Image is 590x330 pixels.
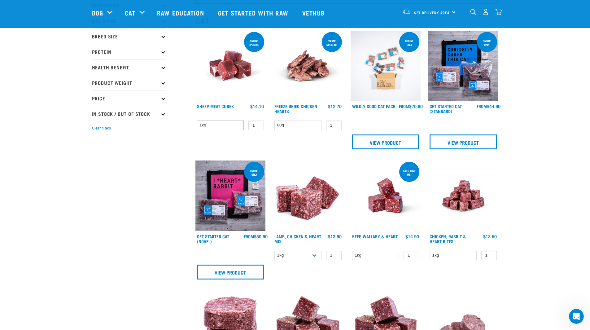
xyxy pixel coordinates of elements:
[399,105,409,107] span: FROM
[195,31,266,101] img: Sheep Meat
[151,0,212,25] a: Raw Education
[351,31,421,101] img: Cat 0 2sec
[481,251,497,260] input: 1
[125,8,135,17] a: Cat
[430,134,497,149] a: View Product
[428,31,498,101] img: Assortment Of Raw Essential Products For Cats Including, Blue And Black Tote Bag With "Curiosity ...
[244,166,264,179] div: online only
[495,9,502,15] img: home-icon@2x.png
[352,105,396,107] a: Wildly Good Cat Pack
[273,31,343,101] img: FD Chicken Hearts
[430,105,462,112] a: Get Started Cat (Standard)
[197,265,264,279] a: View Product
[399,166,419,179] div: Cats love me!
[92,106,166,121] p: In Stock / Out Of Stock
[326,251,342,260] input: 1
[248,121,264,130] input: 1
[399,104,423,109] div: $70.90
[92,125,111,131] button: Clear filters
[92,44,166,59] p: Protein
[351,161,421,231] img: Raw Essentials 2024 July2572 Beef Wallaby Heart
[483,9,489,15] img: user.png
[92,75,166,90] p: Product Weight
[483,234,497,239] div: $13.50
[430,235,466,242] a: Chicken, Rabbit & Heart Bites
[405,234,419,239] div: $14.90
[92,59,166,75] p: Health Benefit
[477,105,487,107] span: FROM
[477,36,497,49] div: online only
[470,9,476,15] img: home-icon-1@2x.png
[92,8,103,17] a: Dog
[477,104,500,109] div: $44.90
[195,161,266,231] img: Assortment Of Raw Essential Products For Cats Including, Pink And Black Tote Bag With "I *Heart* ...
[399,36,419,49] div: ONLINE ONLY
[403,9,411,15] img: van-moving.png
[273,161,343,231] img: 1124 Lamb Chicken Heart Mix 01
[414,11,450,14] span: Set Delivery Area
[197,105,234,107] a: Sheep Meat Cubes
[244,36,264,49] div: ONLINE SPECIAL!
[326,121,342,130] input: 1
[274,105,317,112] a: Freeze Dried Chicken Hearts
[322,36,342,49] div: ONLINE SPECIAL!
[244,235,254,237] span: FROM
[296,0,333,25] a: Vethub
[250,104,264,109] div: $14.10
[197,235,229,242] a: Get Started Cat (Novel)
[404,251,419,260] input: 1
[569,309,584,324] iframe: Intercom live chat
[352,134,419,149] a: View Product
[92,28,166,44] p: Breed Size
[244,234,268,239] div: $50.90
[212,0,296,25] a: Get started with Raw
[352,235,398,237] a: Beef, Wallaby & Heart
[428,161,498,231] img: Chicken Rabbit Heart 1609
[328,104,342,109] div: $12.70
[274,235,321,242] a: Lamb, Chicken & Heart Mix
[328,234,342,239] div: $13.90
[92,90,166,106] p: Price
